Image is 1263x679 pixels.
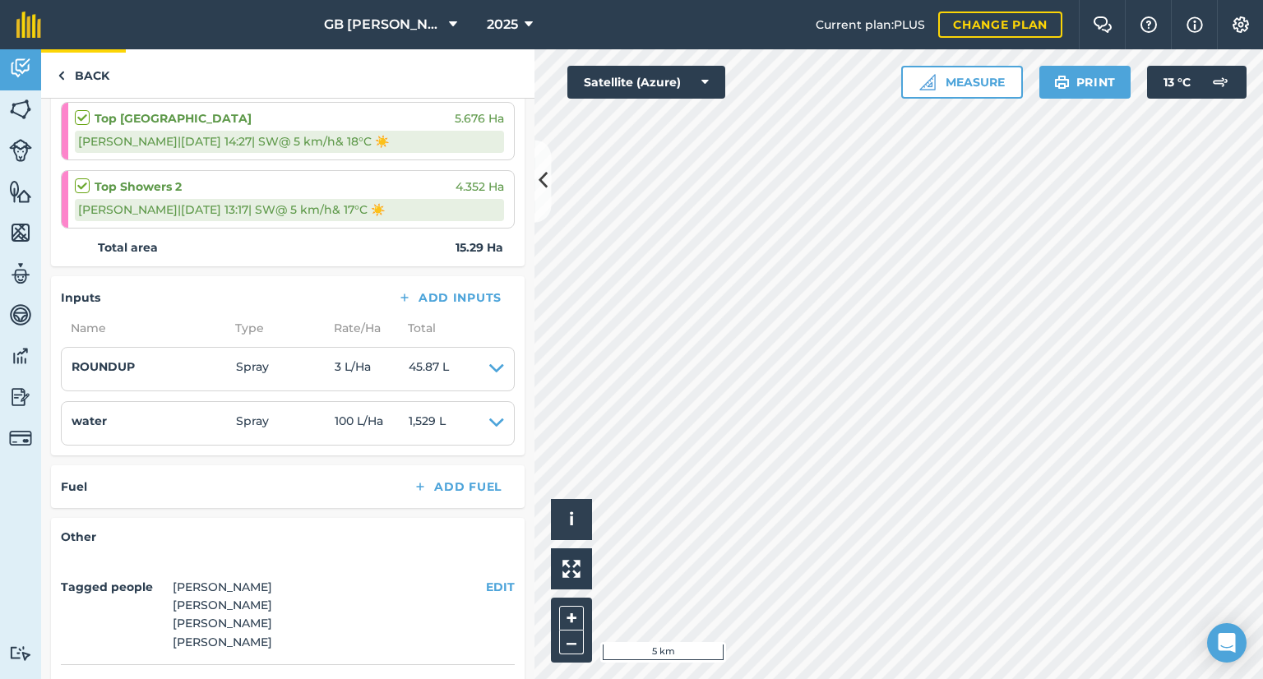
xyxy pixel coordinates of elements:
span: Current plan : PLUS [816,16,925,34]
img: svg+xml;base64,PHN2ZyB4bWxucz0iaHR0cDovL3d3dy53My5vcmcvMjAwMC9zdmciIHdpZHRoPSIxOSIgaGVpZ2h0PSIyNC... [1054,72,1070,92]
span: Rate/ Ha [324,319,398,337]
span: Name [61,319,225,337]
img: Four arrows, one pointing top left, one top right, one bottom right and the last bottom left [562,560,581,578]
span: 2025 [487,15,518,35]
h4: Other [61,528,515,546]
span: 1,529 L [409,412,446,435]
strong: Total area [98,238,158,256]
span: 3 L / Ha [335,358,409,381]
strong: Top Showers 2 [95,178,182,196]
span: i [569,509,574,529]
button: Print [1039,66,1131,99]
img: svg+xml;base64,PD94bWwgdmVyc2lvbj0iMS4wIiBlbmNvZGluZz0idXRmLTgiPz4KPCEtLSBHZW5lcmF0b3I6IEFkb2JlIE... [1204,66,1237,99]
img: svg+xml;base64,PD94bWwgdmVyc2lvbj0iMS4wIiBlbmNvZGluZz0idXRmLTgiPz4KPCEtLSBHZW5lcmF0b3I6IEFkb2JlIE... [9,303,32,327]
img: svg+xml;base64,PHN2ZyB4bWxucz0iaHR0cDovL3d3dy53My5vcmcvMjAwMC9zdmciIHdpZHRoPSI1NiIgaGVpZ2h0PSI2MC... [9,220,32,245]
span: Type [225,319,324,337]
img: svg+xml;base64,PD94bWwgdmVyc2lvbj0iMS4wIiBlbmNvZGluZz0idXRmLTgiPz4KPCEtLSBHZW5lcmF0b3I6IEFkb2JlIE... [9,344,32,368]
li: [PERSON_NAME] [173,614,272,632]
h4: Tagged people [61,578,166,596]
img: A cog icon [1231,16,1251,33]
button: EDIT [486,578,515,596]
li: [PERSON_NAME] [173,596,272,614]
button: Add Fuel [400,475,515,498]
img: svg+xml;base64,PD94bWwgdmVyc2lvbj0iMS4wIiBlbmNvZGluZz0idXRmLTgiPz4KPCEtLSBHZW5lcmF0b3I6IEFkb2JlIE... [9,261,32,286]
img: svg+xml;base64,PHN2ZyB4bWxucz0iaHR0cDovL3d3dy53My5vcmcvMjAwMC9zdmciIHdpZHRoPSI5IiBoZWlnaHQ9IjI0Ii... [58,66,65,85]
img: Two speech bubbles overlapping with the left bubble in the forefront [1093,16,1113,33]
img: svg+xml;base64,PHN2ZyB4bWxucz0iaHR0cDovL3d3dy53My5vcmcvMjAwMC9zdmciIHdpZHRoPSI1NiIgaGVpZ2h0PSI2MC... [9,97,32,122]
img: Ruler icon [919,74,936,90]
button: i [551,499,592,540]
summary: waterSpray100 L/Ha1,529 L [72,412,504,435]
span: 4.352 Ha [456,178,504,196]
a: Back [41,49,126,98]
img: svg+xml;base64,PD94bWwgdmVyc2lvbj0iMS4wIiBlbmNvZGluZz0idXRmLTgiPz4KPCEtLSBHZW5lcmF0b3I6IEFkb2JlIE... [9,56,32,81]
span: 100 L / Ha [335,412,409,435]
strong: 15.29 Ha [456,238,503,256]
span: GB [PERSON_NAME] Farms [324,15,442,35]
h4: water [72,412,236,430]
img: fieldmargin Logo [16,12,41,38]
span: 13 ° C [1164,66,1191,99]
img: svg+xml;base64,PD94bWwgdmVyc2lvbj0iMS4wIiBlbmNvZGluZz0idXRmLTgiPz4KPCEtLSBHZW5lcmF0b3I6IEFkb2JlIE... [9,427,32,450]
button: – [559,630,584,654]
img: svg+xml;base64,PD94bWwgdmVyc2lvbj0iMS4wIiBlbmNvZGluZz0idXRmLTgiPz4KPCEtLSBHZW5lcmF0b3I6IEFkb2JlIE... [9,139,32,162]
img: svg+xml;base64,PHN2ZyB4bWxucz0iaHR0cDovL3d3dy53My5vcmcvMjAwMC9zdmciIHdpZHRoPSI1NiIgaGVpZ2h0PSI2MC... [9,179,32,204]
li: [PERSON_NAME] [173,633,272,651]
img: svg+xml;base64,PD94bWwgdmVyc2lvbj0iMS4wIiBlbmNvZGluZz0idXRmLTgiPz4KPCEtLSBHZW5lcmF0b3I6IEFkb2JlIE... [9,385,32,409]
button: + [559,606,584,630]
img: A question mark icon [1139,16,1159,33]
button: Satellite (Azure) [567,66,725,99]
li: [PERSON_NAME] [173,578,272,596]
div: Open Intercom Messenger [1207,623,1247,663]
summary: ROUNDUPSpray3 L/Ha45.87 L [72,358,504,381]
h4: ROUNDUP [72,358,236,376]
img: svg+xml;base64,PD94bWwgdmVyc2lvbj0iMS4wIiBlbmNvZGluZz0idXRmLTgiPz4KPCEtLSBHZW5lcmF0b3I6IEFkb2JlIE... [9,645,32,661]
span: 45.87 L [409,358,449,381]
a: Change plan [938,12,1062,38]
button: Add Inputs [384,286,515,309]
div: [PERSON_NAME] | [DATE] 14:27 | SW @ 5 km/h & 18 ° C ☀️ [75,131,504,152]
span: Total [398,319,436,337]
span: 5.676 Ha [455,109,504,127]
strong: Top [GEOGRAPHIC_DATA] [95,109,252,127]
img: svg+xml;base64,PHN2ZyB4bWxucz0iaHR0cDovL3d3dy53My5vcmcvMjAwMC9zdmciIHdpZHRoPSIxNyIgaGVpZ2h0PSIxNy... [1187,15,1203,35]
span: Spray [236,412,335,435]
span: Spray [236,358,335,381]
button: 13 °C [1147,66,1247,99]
h4: Fuel [61,478,87,496]
div: [PERSON_NAME] | [DATE] 13:17 | SW @ 5 km/h & 17 ° C ☀️ [75,199,504,220]
button: Measure [901,66,1023,99]
h4: Inputs [61,289,100,307]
